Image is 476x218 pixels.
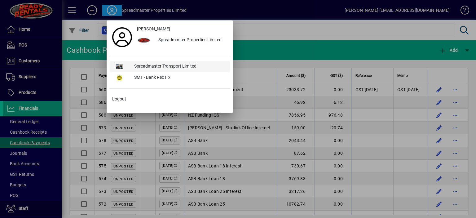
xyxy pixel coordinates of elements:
button: Spreadmaster Transport Limited [110,61,230,72]
span: [PERSON_NAME] [137,26,170,32]
button: SMT - Bank Rec Fix [110,72,230,83]
button: Spreadmaster Properties Limited [134,35,230,46]
a: [PERSON_NAME] [134,24,230,35]
div: SMT - Bank Rec Fix [129,72,230,83]
div: Spreadmaster Transport Limited [129,61,230,72]
div: Spreadmaster Properties Limited [153,35,230,46]
span: Logout [112,96,126,102]
a: Profile [110,32,134,43]
button: Logout [110,94,230,105]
